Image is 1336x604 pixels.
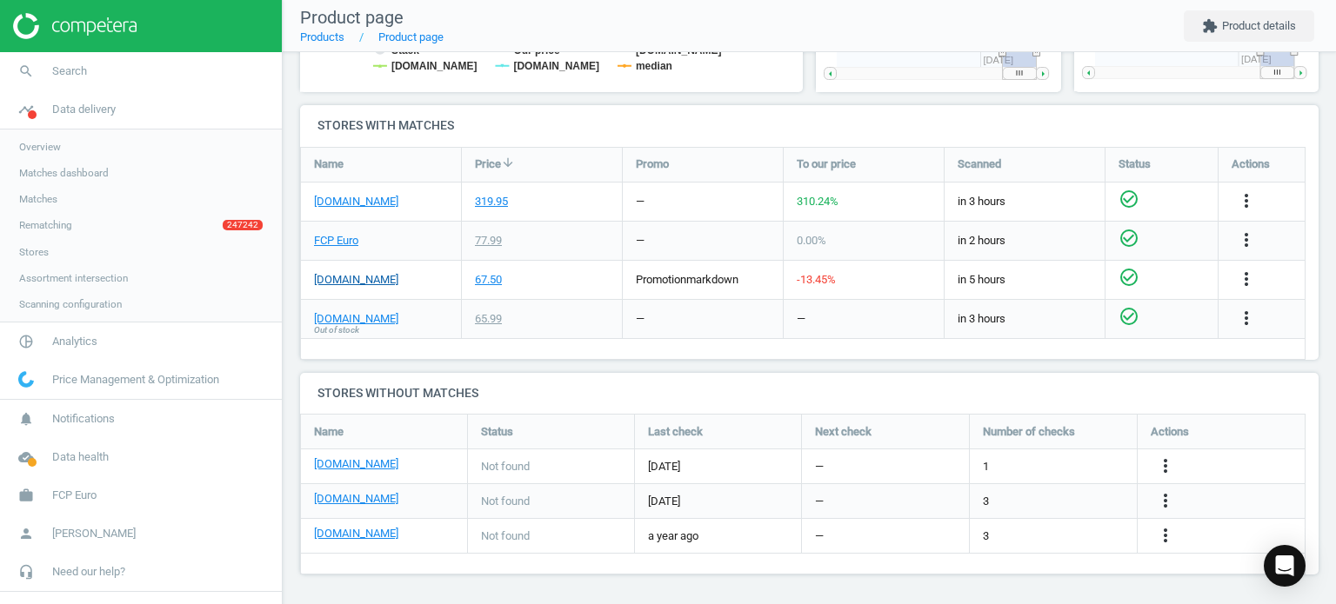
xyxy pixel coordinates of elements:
span: in 2 hours [958,233,1092,249]
span: Stores [19,245,49,259]
div: 65.99 [475,311,502,327]
i: more_vert [1236,269,1257,289]
span: Not found [481,459,530,475]
span: Data delivery [52,102,116,117]
div: — [636,233,645,249]
i: more_vert [1155,455,1176,476]
span: [DATE] [648,459,788,475]
span: promotion [636,273,686,286]
span: Matches dashboard [19,166,109,180]
i: work [10,479,43,512]
tspan: [DOMAIN_NAME] [514,60,600,72]
span: Last check [648,424,703,440]
i: more_vert [1236,229,1257,250]
span: 3 [983,494,989,509]
span: Rematching [19,218,72,232]
span: Next check [815,424,872,440]
span: 247242 [223,220,263,230]
div: Open Intercom Messenger [1264,545,1306,587]
tspan: [DOMAIN_NAME] [636,44,722,56]
div: — [636,311,645,327]
img: ajHJNr6hYgQAAAAASUVORK5CYII= [13,13,137,39]
span: Assortment intersection [19,271,128,285]
a: [DOMAIN_NAME] [314,526,398,541]
tspan: Our price [514,44,561,56]
button: extensionProduct details [1184,10,1314,42]
a: Products [300,30,344,43]
span: Out of stock [314,324,359,336]
i: more_vert [1236,190,1257,211]
span: 0.00 % [797,234,826,247]
span: Scanning configuration [19,297,122,311]
button: more_vert [1155,525,1176,548]
button: more_vert [1155,455,1176,478]
span: Number of checks [983,424,1075,440]
tspan: median [636,60,672,72]
i: more_vert [1155,525,1176,546]
span: Actions [1232,156,1270,172]
i: more_vert [1236,308,1257,329]
span: Data health [52,449,109,465]
span: Overview [19,140,61,154]
span: — [815,528,824,544]
span: Actions [1151,424,1189,440]
a: [DOMAIN_NAME] [314,491,398,507]
a: FCP Euro [314,233,358,249]
button: more_vert [1236,269,1257,291]
tspan: [DOMAIN_NAME] [391,60,478,72]
i: pie_chart_outlined [10,325,43,358]
span: Analytics [52,334,97,349]
a: [DOMAIN_NAME] [314,272,398,288]
img: wGWNvw8QSZomAAAAABJRU5ErkJggg== [18,371,34,388]
span: Not found [481,528,530,544]
span: Need our help? [52,564,125,580]
i: check_circle_outline [1119,267,1139,288]
span: Product page [300,7,404,28]
i: check_circle_outline [1119,306,1139,327]
i: timeline [10,93,43,126]
h4: Stores without matches [300,373,1319,414]
i: check_circle_outline [1119,189,1139,209]
i: cloud_done [10,441,43,474]
span: To our price [797,156,856,172]
span: Name [314,424,344,440]
span: Search [52,63,87,79]
div: 67.50 [475,272,502,288]
button: more_vert [1236,229,1257,252]
span: Price [475,156,501,172]
button: more_vert [1236,190,1257,213]
span: [PERSON_NAME] [52,526,136,541]
span: Status [481,424,513,440]
span: a year ago [648,528,788,544]
span: 310.24 % [797,195,838,208]
span: in 3 hours [958,194,1092,209]
i: search [10,55,43,88]
i: person [10,517,43,550]
button: more_vert [1236,308,1257,330]
span: Price Management & Optimization [52,372,219,388]
span: Name [314,156,344,172]
button: more_vert [1155,490,1176,513]
a: [DOMAIN_NAME] [314,194,398,209]
div: — [636,194,645,209]
div: 319.95 [475,194,508,209]
span: Status [1119,156,1151,172]
span: in 3 hours [958,311,1092,327]
i: extension [1202,18,1218,34]
div: — [797,311,805,327]
span: FCP Euro [52,488,97,503]
i: headset_mic [10,555,43,588]
span: Matches [19,192,57,206]
span: — [815,459,824,475]
span: Notifications [52,411,115,427]
span: — [815,494,824,509]
i: notifications [10,402,43,435]
span: [DATE] [648,494,788,509]
span: Scanned [958,156,1001,172]
span: markdown [686,273,738,286]
span: 3 [983,528,989,544]
span: -13.45 % [797,273,836,286]
i: check_circle_outline [1119,228,1139,249]
span: in 5 hours [958,272,1092,288]
a: Product page [378,30,444,43]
